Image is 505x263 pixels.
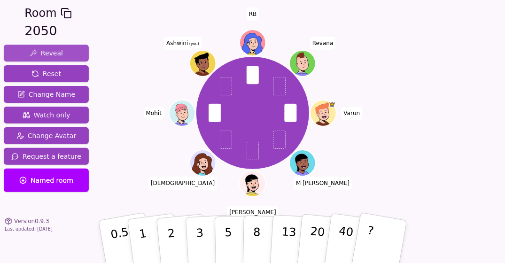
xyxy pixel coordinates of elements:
[4,45,89,62] button: Reveal
[247,8,259,21] span: Click to change your name
[310,37,336,50] span: Click to change your name
[4,86,89,103] button: Change Name
[23,110,70,120] span: Watch only
[188,42,199,46] span: (you)
[5,217,49,225] button: Version0.9.3
[4,148,89,165] button: Request a feature
[144,107,164,120] span: Click to change your name
[342,107,363,120] span: Click to change your name
[14,217,49,225] span: Version 0.9.3
[11,152,81,161] span: Request a feature
[148,177,217,190] span: Click to change your name
[329,101,335,108] span: Varun is the host
[191,51,215,76] button: Click to change your avatar
[24,22,71,41] div: 2050
[227,206,279,219] span: Click to change your name
[4,107,89,124] button: Watch only
[4,65,89,82] button: Reset
[4,127,89,144] button: Change Avatar
[4,169,89,192] button: Named room
[16,131,77,140] span: Change Avatar
[31,69,61,78] span: Reset
[24,5,56,22] span: Room
[294,177,352,190] span: Click to change your name
[19,176,73,185] span: Named room
[5,226,53,232] span: Last updated: [DATE]
[30,48,63,58] span: Reveal
[17,90,75,99] span: Change Name
[164,37,202,50] span: Click to change your name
